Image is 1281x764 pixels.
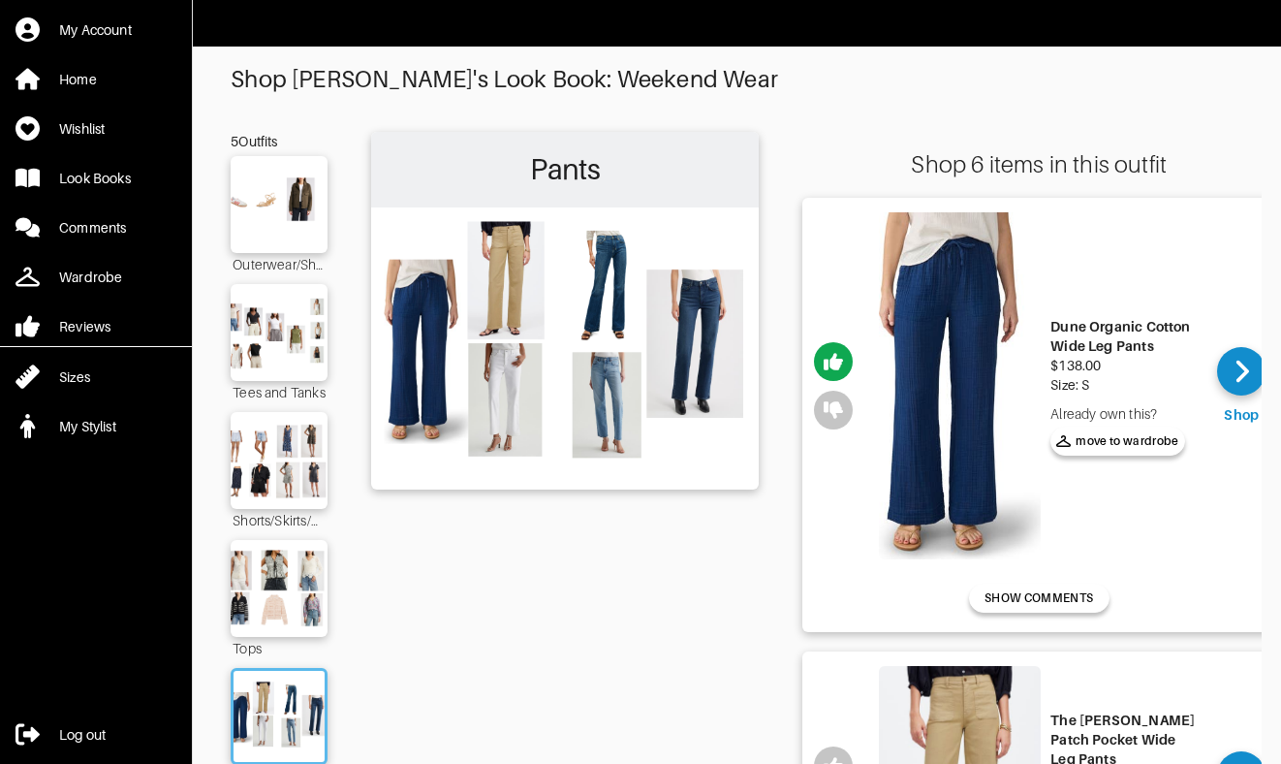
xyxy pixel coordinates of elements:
[59,218,126,238] div: Comments
[231,132,328,151] div: 5 Outfits
[59,169,131,188] div: Look Books
[802,151,1275,178] div: Shop 6 items in this outfit
[59,725,106,745] div: Log out
[224,422,334,499] img: Outfit Shorts/Skirts/Dresses
[231,381,328,402] div: Tees and Tanks
[59,268,122,287] div: Wardrobe
[224,294,334,371] img: Outfit Tees and Tanks
[59,70,97,89] div: Home
[1050,317,1203,356] div: Dune Organic Cotton Wide Leg Pants
[59,119,105,139] div: Wishlist
[231,66,1242,93] div: Shop [PERSON_NAME]'s Look Book: Weekend Wear
[1217,347,1265,425] a: Shop
[224,166,334,243] img: Outfit Outerwear/Shoes
[381,142,749,198] h2: Pants
[59,20,132,40] div: My Account
[224,550,334,627] img: Outfit Tops
[969,584,1109,613] button: SHOW COMMENTS
[1050,427,1185,456] button: move to wardrobe
[59,317,110,336] div: Reviews
[231,253,328,274] div: Outerwear/Shoes
[879,212,1041,559] img: Dune Organic Cotton Wide Leg Pants
[381,217,749,477] img: Outfit Pants
[1050,375,1203,395] div: Size: S
[59,367,90,387] div: Sizes
[984,589,1093,607] span: SHOW COMMENTS
[231,509,328,530] div: Shorts/Skirts/Dresses
[1050,404,1203,424] div: Already own this?
[1056,432,1179,450] span: move to wardrobe
[1224,405,1259,425] div: Shop
[231,637,328,658] div: Tops
[229,681,330,752] img: Outfit Pants
[1050,356,1203,375] div: $138.00
[59,417,116,436] div: My Stylist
